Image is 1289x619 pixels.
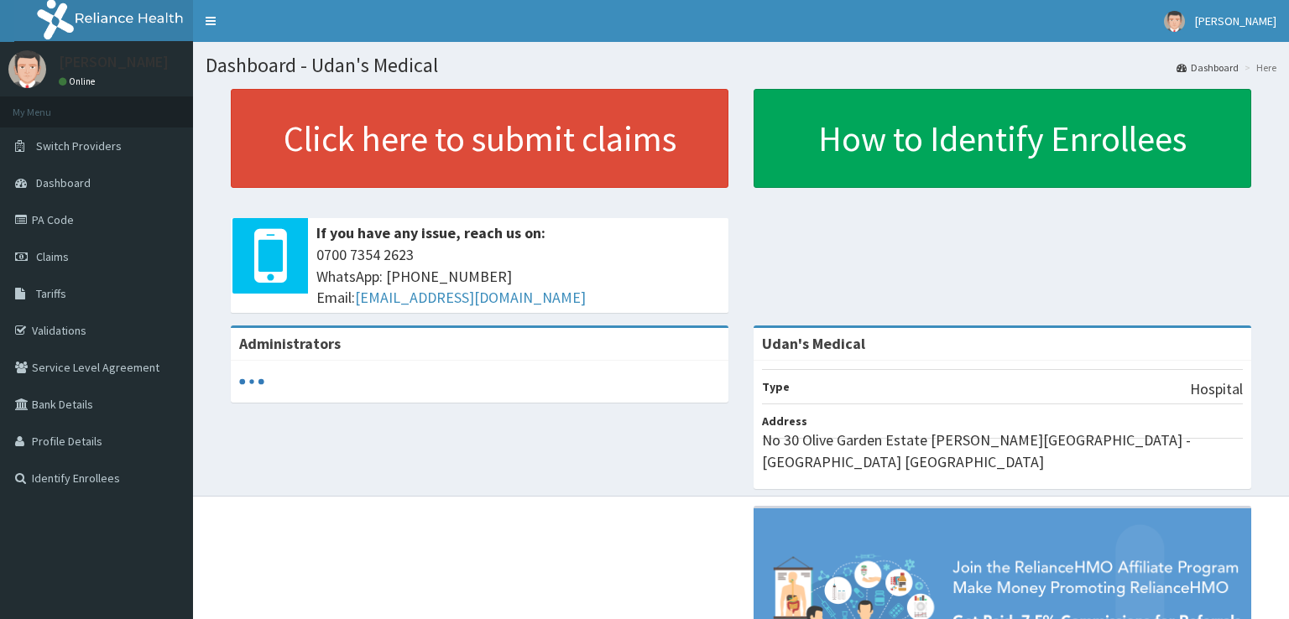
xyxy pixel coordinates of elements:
span: 0700 7354 2623 WhatsApp: [PHONE_NUMBER] Email: [316,244,720,309]
a: Click here to submit claims [231,89,728,188]
img: User Image [8,50,46,88]
span: Dashboard [36,175,91,190]
a: Online [59,75,99,87]
li: Here [1240,60,1276,75]
a: [EMAIL_ADDRESS][DOMAIN_NAME] [355,288,586,307]
p: No 30 Olive Garden Estate [PERSON_NAME][GEOGRAPHIC_DATA] - [GEOGRAPHIC_DATA] [GEOGRAPHIC_DATA] [762,429,1243,472]
a: How to Identify Enrollees [754,89,1251,188]
b: Type [762,379,790,394]
p: [PERSON_NAME] [59,55,169,70]
svg: audio-loading [239,369,264,394]
b: Address [762,414,807,429]
strong: Udan's Medical [762,334,865,353]
b: If you have any issue, reach us on: [316,223,545,242]
p: Hospital [1190,378,1243,400]
span: [PERSON_NAME] [1195,13,1276,29]
h1: Dashboard - Udan's Medical [206,55,1276,76]
span: Tariffs [36,286,66,301]
a: Dashboard [1177,60,1239,75]
span: Claims [36,249,69,264]
img: User Image [1164,11,1185,32]
span: Switch Providers [36,138,122,153]
b: Administrators [239,334,341,353]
